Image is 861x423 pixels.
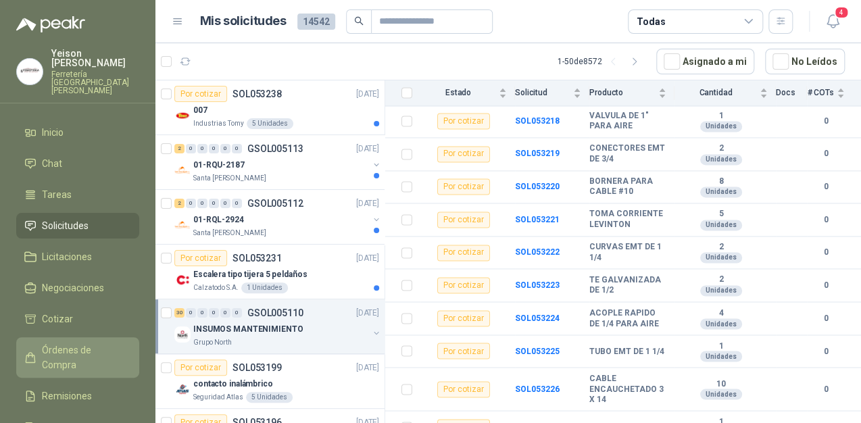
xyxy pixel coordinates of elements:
[807,279,845,292] b: 0
[515,346,560,355] b: SOL053225
[515,280,560,290] b: SOL053223
[515,89,570,98] span: Solicitud
[232,199,242,208] div: 0
[174,326,191,343] img: Company Logo
[700,252,742,263] div: Unidades
[834,6,849,19] span: 4
[589,111,666,132] b: VALVULA DE 1" PARA AIRE
[558,51,645,72] div: 1 - 50 de 8572
[174,144,184,153] div: 2
[437,381,490,397] div: Por cotizar
[420,80,515,107] th: Estado
[174,250,227,266] div: Por cotizar
[197,144,207,153] div: 0
[220,144,230,153] div: 0
[42,218,89,233] span: Solicitudes
[232,144,242,153] div: 0
[241,282,288,293] div: 1 Unidades
[656,49,754,74] button: Asignado a mi
[437,146,490,162] div: Por cotizar
[674,80,776,107] th: Cantidad
[42,389,92,403] span: Remisiones
[700,121,742,132] div: Unidades
[807,115,845,128] b: 0
[174,217,191,233] img: Company Logo
[174,86,227,102] div: Por cotizar
[700,389,742,399] div: Unidades
[515,182,560,191] b: SOL053220
[437,245,490,261] div: Por cotizar
[807,382,845,395] b: 0
[515,215,560,224] a: SOL053221
[700,154,742,165] div: Unidades
[51,49,139,68] p: Yeison [PERSON_NAME]
[674,111,768,122] b: 1
[356,307,379,320] p: [DATE]
[515,116,560,126] b: SOL053218
[16,383,139,409] a: Remisiones
[807,80,861,107] th: # COTs
[674,89,757,98] span: Cantidad
[700,220,742,230] div: Unidades
[420,89,496,98] span: Estado
[246,392,293,403] div: 5 Unidades
[209,144,219,153] div: 0
[247,118,293,129] div: 5 Unidades
[193,268,307,281] p: Escalera tipo tijera 5 peldaños
[197,308,207,318] div: 0
[807,89,834,98] span: # COTs
[155,80,385,135] a: Por cotizarSOL053238[DATE] Company Logo007Industrias Tomy5 Unidades
[700,186,742,197] div: Unidades
[174,199,184,208] div: 2
[515,384,560,393] a: SOL053226
[193,104,207,117] p: 007
[820,9,845,34] button: 4
[209,199,219,208] div: 0
[42,343,126,372] span: Órdenes de Compra
[589,176,666,197] b: BORNERA PARA CABLE #10
[356,252,379,265] p: [DATE]
[42,249,92,264] span: Licitaciones
[232,89,282,99] p: SOL053238
[155,245,385,299] a: Por cotizarSOL053231[DATE] Company LogoEscalera tipo tijera 5 peldañosCalzatodo S.A.1 Unidades
[193,378,273,391] p: contacto inalámbrico
[674,341,768,351] b: 1
[776,80,807,107] th: Docs
[174,359,227,376] div: Por cotizar
[589,242,666,263] b: CURVAS EMT DE 1 1/4
[186,308,196,318] div: 0
[209,308,219,318] div: 0
[42,125,64,140] span: Inicio
[193,214,244,226] p: 01-RQL-2924
[700,351,742,362] div: Unidades
[247,144,303,153] p: GSOL005113
[589,373,666,405] b: CABLE ENCAUCHETADO 3 X 14
[16,337,139,378] a: Órdenes de Compra
[193,392,243,403] p: Seguridad Atlas
[220,199,230,208] div: 0
[16,182,139,207] a: Tareas
[807,214,845,226] b: 0
[437,178,490,195] div: Por cotizar
[807,312,845,324] b: 0
[220,308,230,318] div: 0
[807,147,845,160] b: 0
[193,118,244,129] p: Industrias Tomy
[174,272,191,288] img: Company Logo
[437,277,490,293] div: Por cotizar
[437,310,490,326] div: Por cotizar
[193,282,239,293] p: Calzatodo S.A.
[42,280,104,295] span: Negociaciones
[16,120,139,145] a: Inicio
[356,362,379,374] p: [DATE]
[515,247,560,257] a: SOL053222
[674,274,768,285] b: 2
[17,59,43,84] img: Company Logo
[16,244,139,270] a: Licitaciones
[674,378,768,389] b: 10
[515,149,560,158] a: SOL053219
[51,70,139,95] p: Ferretería [GEOGRAPHIC_DATA][PERSON_NAME]
[193,337,232,348] p: Grupo North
